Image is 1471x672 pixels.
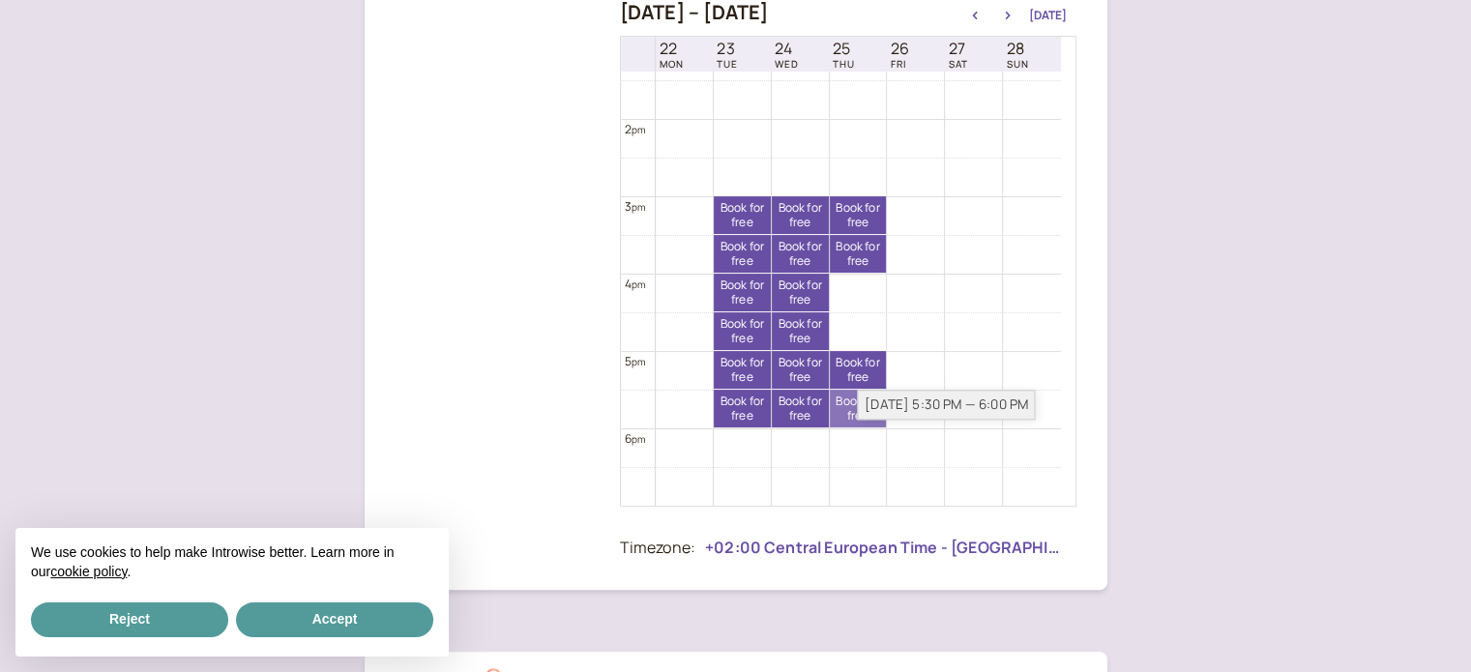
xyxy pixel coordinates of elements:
button: Accept [236,602,433,637]
span: SUN [1007,58,1029,70]
span: Book for free [714,317,771,345]
span: Book for free [772,278,829,307]
span: Book for free [772,394,829,423]
a: cookie policy [50,564,127,579]
a: September 28, 2025 [1003,38,1033,72]
span: Book for free [830,201,887,229]
div: Timezone: [620,536,695,561]
span: Book for free [714,240,771,268]
span: 25 [833,40,855,58]
span: 26 [891,40,909,58]
span: Book for free [830,240,887,268]
span: FRI [891,58,909,70]
a: September 27, 2025 [945,38,972,72]
span: TUE [717,58,738,70]
span: Book for free [830,394,887,423]
div: 5 [625,352,646,370]
span: WED [775,58,799,70]
div: 2 [625,120,646,138]
a: September 24, 2025 [771,38,803,72]
a: September 25, 2025 [829,38,859,72]
a: September 26, 2025 [887,38,913,72]
span: Book for free [714,356,771,384]
span: 23 [717,40,738,58]
span: Book for free [772,201,829,229]
span: pm [632,355,645,368]
span: 24 [775,40,799,58]
span: Book for free [772,356,829,384]
button: Reject [31,602,228,637]
span: pm [632,432,645,446]
div: 6 [625,429,646,448]
a: September 22, 2025 [656,38,688,72]
span: pm [632,200,645,214]
span: Book for free [772,317,829,345]
span: 22 [660,40,684,58]
a: September 23, 2025 [713,38,742,72]
span: Book for free [772,240,829,268]
div: We use cookies to help make Introwise better. Learn more in our . [15,528,449,599]
span: pm [632,278,645,291]
div: 4 [625,275,646,293]
span: 28 [1007,40,1029,58]
div: [DATE] 5:30 PM — 6:00 PM [857,390,1035,420]
div: 3 [625,197,646,216]
span: Book for free [830,356,887,384]
span: Book for free [714,394,771,423]
span: Book for free [714,278,771,307]
span: SAT [949,58,968,70]
span: MON [660,58,684,70]
span: Book for free [714,201,771,229]
span: THU [833,58,855,70]
span: pm [632,123,645,136]
span: 27 [949,40,968,58]
h2: [DATE] – [DATE] [620,1,769,24]
button: [DATE] [1029,9,1067,22]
